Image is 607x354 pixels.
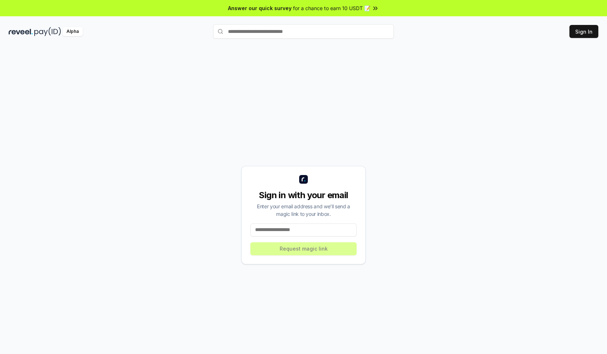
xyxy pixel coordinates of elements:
[569,25,598,38] button: Sign In
[228,4,292,12] span: Answer our quick survey
[34,27,61,36] img: pay_id
[9,27,33,36] img: reveel_dark
[293,4,370,12] span: for a chance to earn 10 USDT 📝
[63,27,83,36] div: Alpha
[250,202,357,218] div: Enter your email address and we’ll send a magic link to your inbox.
[250,189,357,201] div: Sign in with your email
[299,175,308,184] img: logo_small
